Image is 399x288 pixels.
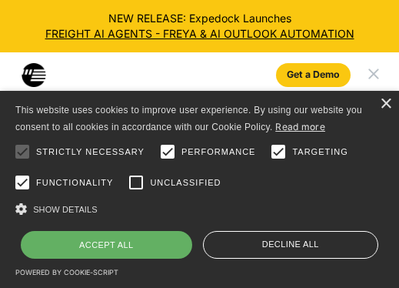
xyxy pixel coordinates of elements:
div: Close [380,99,391,110]
span: This website uses cookies to improve user experience. By using our website you consent to all coo... [15,105,362,133]
span: Unclassified [150,176,221,189]
div: Show details [15,200,384,219]
span: Targeting [292,146,347,159]
div: Decline all [203,231,378,259]
iframe: Chat Widget [322,214,399,288]
span: Functionality [36,176,113,189]
span: Strictly necessary [36,146,145,159]
div: menu [356,52,399,95]
a: Get a Demo [276,63,351,88]
a: FREIGHT AI AGENTS - FREYA & AI OUTLOOK AUTOMATION [11,26,388,42]
a: Read more [275,121,325,132]
a: Powered by cookie-script [15,268,118,276]
span: Show details [33,205,98,214]
span: Performance [181,146,256,159]
div: NEW RELEASE: Expedock Launches [11,11,388,41]
div: Accept all [21,231,192,259]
